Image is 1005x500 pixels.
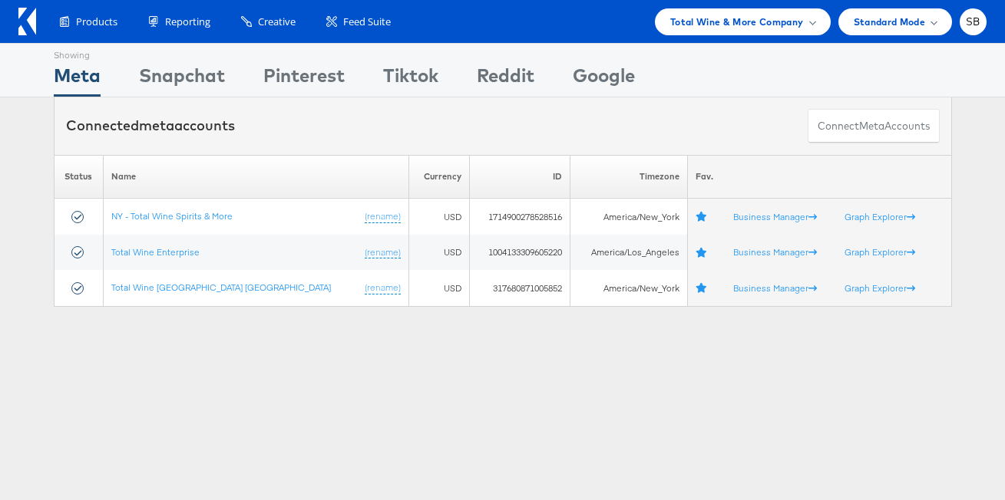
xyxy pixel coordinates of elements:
td: USD [408,270,469,306]
span: Products [76,15,117,29]
th: Status [54,155,103,199]
a: (rename) [365,246,401,259]
td: America/Los_Angeles [570,235,688,271]
a: Total Wine [GEOGRAPHIC_DATA] [GEOGRAPHIC_DATA] [111,281,331,293]
td: 317680871005852 [469,270,570,306]
span: SB [966,17,980,27]
th: ID [469,155,570,199]
a: (rename) [365,210,401,223]
td: USD [408,199,469,235]
td: America/New_York [570,199,688,235]
div: Reddit [477,62,534,97]
th: Name [103,155,408,199]
a: NY - Total Wine Spirits & More [111,210,233,222]
span: Standard Mode [854,14,925,30]
span: Reporting [165,15,210,29]
a: Graph Explorer [845,211,915,222]
div: Pinterest [263,62,345,97]
div: Connected accounts [66,116,235,136]
td: 1004133309605220 [469,235,570,271]
div: Tiktok [383,62,438,97]
a: Business Manager [733,211,817,222]
td: America/New_York [570,270,688,306]
div: Showing [54,44,101,62]
div: Snapchat [139,62,225,97]
button: ConnectmetaAccounts [808,109,940,143]
a: Business Manager [733,282,817,294]
span: meta [859,119,884,133]
a: Graph Explorer [845,282,915,294]
div: Meta [54,62,101,97]
span: Creative [258,15,296,29]
a: Business Manager [733,246,817,258]
a: Total Wine Enterprise [111,246,200,258]
td: USD [408,235,469,271]
span: Feed Suite [343,15,391,29]
a: Graph Explorer [845,246,915,258]
a: (rename) [365,281,401,294]
th: Timezone [570,155,688,199]
span: meta [139,117,174,134]
div: Google [573,62,635,97]
td: 1714900278528516 [469,199,570,235]
span: Total Wine & More Company [670,14,804,30]
th: Currency [408,155,469,199]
